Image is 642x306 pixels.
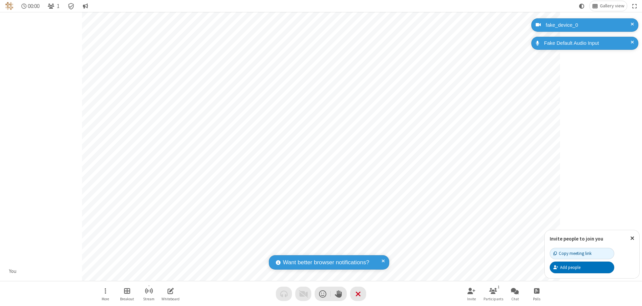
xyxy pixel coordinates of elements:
[542,39,633,47] div: Fake Default Audio Input
[295,287,311,301] button: Video
[350,287,366,301] button: End or leave meeting
[550,248,614,259] button: Copy meeting link
[7,268,19,275] div: You
[5,2,13,10] img: QA Selenium DO NOT DELETE OR CHANGE
[160,284,181,303] button: Open shared whiteboard
[467,297,476,301] span: Invite
[533,297,540,301] span: Polls
[143,297,154,301] span: Stream
[162,297,180,301] span: Whiteboard
[550,262,614,273] button: Add people
[483,284,503,303] button: Open participant list
[283,258,369,267] span: Want better browser notifications?
[65,1,78,11] div: Meeting details Encryption enabled
[117,284,137,303] button: Manage Breakout Rooms
[484,297,503,301] span: Participants
[461,284,481,303] button: Invite participants (⌘+Shift+I)
[511,297,519,301] span: Chat
[57,3,60,9] span: 1
[630,1,640,11] button: Fullscreen
[590,1,627,11] button: Change layout
[505,284,525,303] button: Open chat
[120,297,134,301] span: Breakout
[139,284,159,303] button: Start streaming
[553,250,592,257] div: Copy meeting link
[95,284,115,303] button: Open menu
[600,3,624,9] span: Gallery view
[19,1,42,11] div: Timer
[315,287,331,301] button: Send a reaction
[80,1,91,11] button: Conversation
[28,3,39,9] span: 00:00
[527,284,547,303] button: Open poll
[550,236,603,242] label: Invite people to join you
[625,230,639,247] button: Close popover
[102,297,109,301] span: More
[276,287,292,301] button: Audio problem - check your Internet connection or call by phone
[496,284,502,290] div: 1
[45,1,62,11] button: Open participant list
[543,21,633,29] div: fake_device_0
[331,287,347,301] button: Raise hand
[576,1,587,11] button: Using system theme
